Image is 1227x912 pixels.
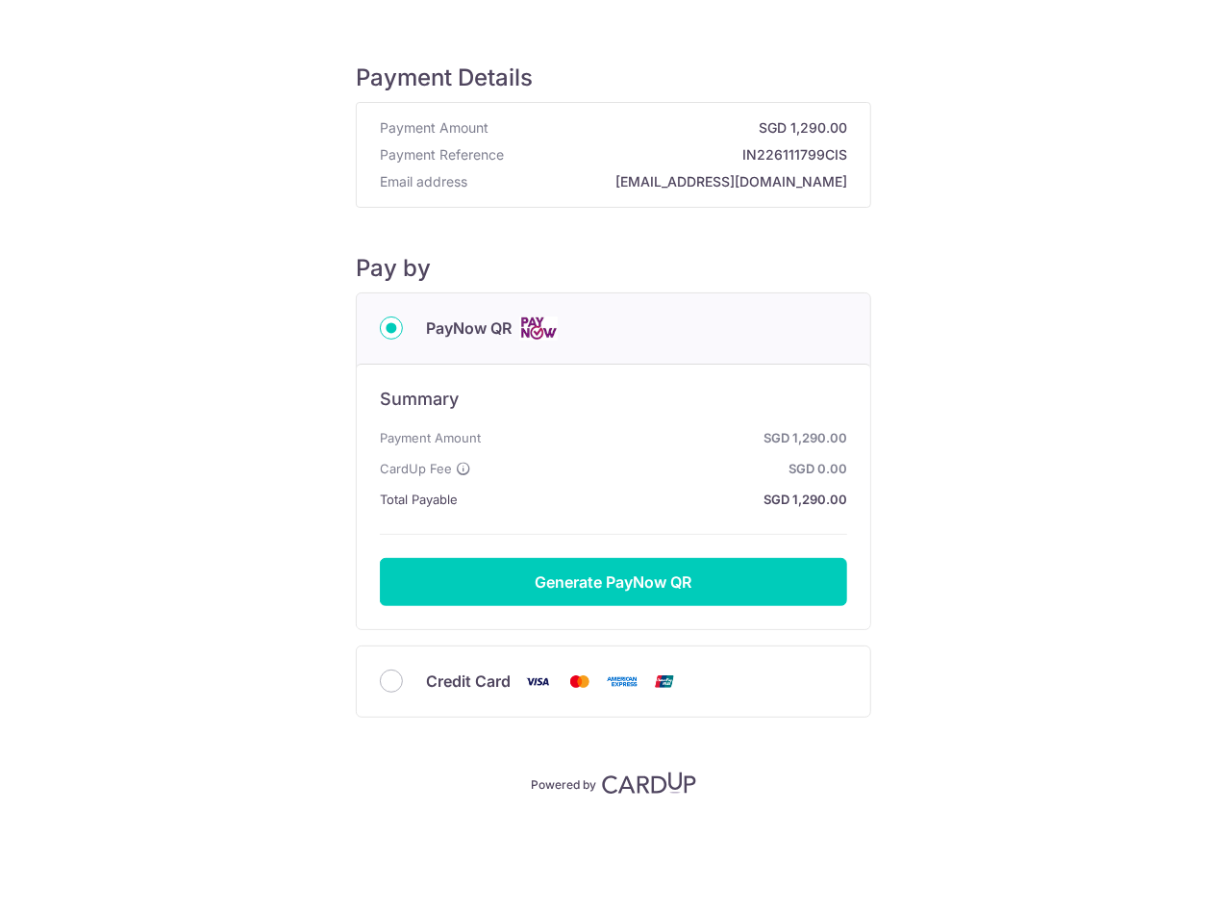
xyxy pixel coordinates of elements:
[380,317,847,341] div: PayNow QR Cards logo
[426,670,511,693] span: Credit Card
[380,145,504,165] span: Payment Reference
[488,426,847,449] strong: SGD 1,290.00
[426,317,512,340] span: PayNow QR
[645,670,684,694] img: Union Pay
[475,172,847,191] strong: [EMAIL_ADDRESS][DOMAIN_NAME]
[496,118,847,138] strong: SGD 1,290.00
[531,773,596,793] p: Powered by
[519,317,558,341] img: Cards logo
[380,172,467,191] span: Email address
[518,670,557,694] img: Visa
[561,670,599,694] img: Mastercard
[380,558,847,606] button: Generate PayNow QR
[380,670,847,694] div: Credit Card Visa Mastercard American Express Union Pay
[603,670,641,694] img: American Express
[512,145,847,165] strong: IN226111799CIS
[380,488,458,511] span: Total Payable
[380,388,847,411] h6: Summary
[479,457,847,480] strong: SGD 0.00
[465,488,847,511] strong: SGD 1,290.00
[356,254,871,283] h5: Pay by
[380,118,488,138] span: Payment Amount
[602,772,696,795] img: CardUp
[380,426,481,449] span: Payment Amount
[356,63,871,92] h5: Payment Details
[380,457,452,480] span: CardUp Fee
